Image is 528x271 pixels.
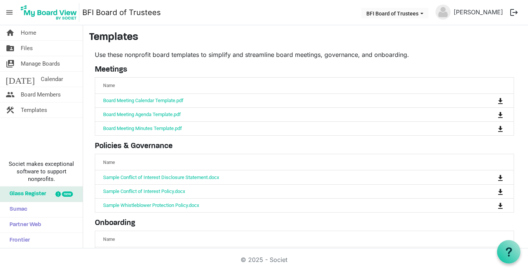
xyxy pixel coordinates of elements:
[21,56,60,71] span: Manage Boards
[89,31,522,44] h3: Templates
[95,170,466,184] td: Sample Conflict of Interest Disclosure Statement.docx is template cell column header Name
[3,160,79,183] span: Societ makes exceptional software to support nonprofits.
[495,109,506,120] button: Download
[6,56,15,71] span: switch_account
[95,184,466,198] td: Sample Conflict of Interest Policy.docx is template cell column header Name
[506,5,522,20] button: logout
[466,247,514,261] td: is Command column column header
[95,94,466,107] td: Board Meeting Calendar Template.pdf is template cell column header Name
[495,123,506,134] button: Download
[95,142,514,151] h5: Policies & Governance
[95,198,466,212] td: Sample Whistleblower Protection Policy.docx is template cell column header Name
[435,5,451,20] img: no-profile-picture.svg
[466,184,514,198] td: is Command column column header
[6,233,30,248] span: Frontier
[241,256,287,263] a: © 2025 - Societ
[466,107,514,121] td: is Command column column header
[103,98,184,103] a: Board Meeting Calendar Template.pdf
[6,41,15,56] span: folder_shared
[95,50,514,59] p: Use these nonprofit board templates to simplify and streamline board meetings, governance, and on...
[466,94,514,107] td: is Command column column header
[103,112,181,117] a: Board Meeting Agenda Template.pdf
[6,217,41,233] span: Partner Web
[6,187,46,202] span: Glass Register
[103,188,185,194] a: Sample Conflict of Interest Policy.docx
[95,121,466,135] td: Board Meeting Minutes Template.pdf is template cell column header Name
[95,107,466,121] td: Board Meeting Agenda Template.pdf is template cell column header Name
[21,103,47,118] span: Templates
[21,41,33,56] span: Files
[103,237,115,242] span: Name
[82,5,161,20] a: BFI Board of Trustees
[103,202,199,208] a: Sample Whistleblower Protection Policy.docx
[6,87,15,102] span: people
[21,25,36,40] span: Home
[495,95,506,106] button: Download
[103,160,115,165] span: Name
[451,5,506,20] a: [PERSON_NAME]
[495,172,506,182] button: Download
[466,198,514,212] td: is Command column column header
[103,83,115,88] span: Name
[6,103,15,118] span: construction
[103,126,182,131] a: Board Meeting Minutes Template.pdf
[62,191,73,197] div: new
[495,186,506,197] button: Download
[361,8,428,18] button: BFI Board of Trustees dropdownbutton
[19,3,79,22] img: My Board View Logo
[21,87,61,102] span: Board Members
[466,170,514,184] td: is Command column column header
[466,121,514,135] td: is Command column column header
[103,175,219,180] a: Sample Conflict of Interest Disclosure Statement.docx
[2,5,17,20] span: menu
[6,25,15,40] span: home
[495,200,506,211] button: Download
[6,72,35,87] span: [DATE]
[95,65,514,74] h5: Meetings
[95,247,466,261] td: Sample Board Member Commitment Checklist.pdf is template cell column header Name
[19,3,82,22] a: My Board View Logo
[95,219,514,228] h5: Onboarding
[41,72,63,87] span: Calendar
[6,202,27,217] span: Sumac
